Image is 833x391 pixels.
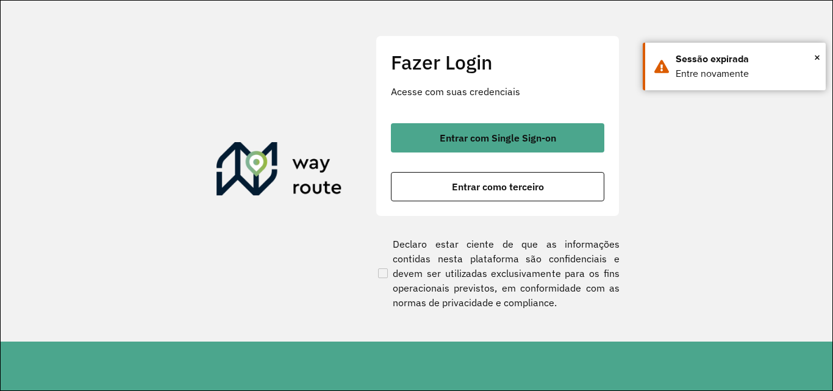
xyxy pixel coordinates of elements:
[391,172,604,201] button: button
[452,182,544,192] span: Entrar como terceiro
[216,142,342,201] img: Roteirizador AmbevTech
[440,133,556,143] span: Entrar com Single Sign-on
[376,237,620,310] label: Declaro estar ciente de que as informações contidas nesta plataforma são confidenciais e devem se...
[814,48,820,66] span: ×
[676,66,817,81] div: Entre novamente
[676,52,817,66] div: Sessão expirada
[391,84,604,99] p: Acesse com suas credenciais
[391,123,604,152] button: button
[391,51,604,74] h2: Fazer Login
[814,48,820,66] button: Close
